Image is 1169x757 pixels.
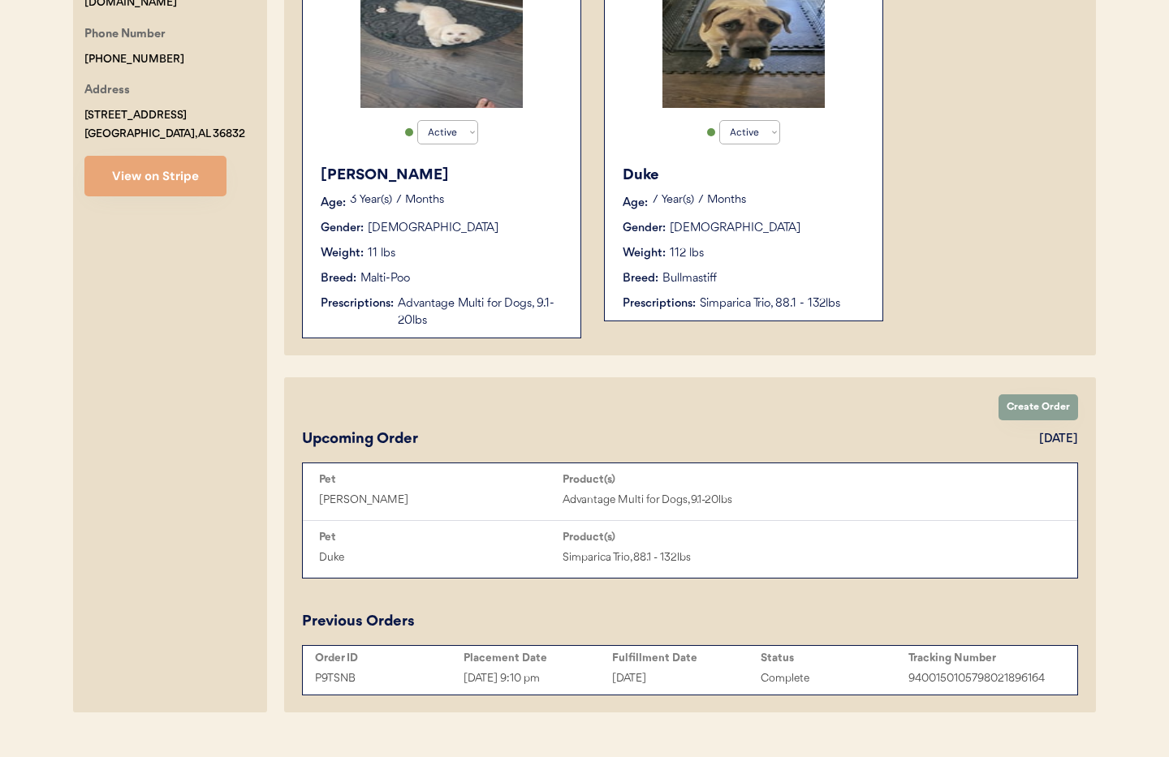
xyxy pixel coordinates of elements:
[623,270,658,287] div: Breed:
[84,50,184,69] div: [PHONE_NUMBER]
[670,220,800,237] div: [DEMOGRAPHIC_DATA]
[84,81,130,101] div: Address
[360,270,410,287] div: Malti-Poo
[908,669,1057,688] div: 9400150105798021896164
[84,25,166,45] div: Phone Number
[321,295,394,312] div: Prescriptions:
[368,245,395,262] div: 11 lbs
[319,531,563,544] div: Pet
[1039,431,1078,448] div: [DATE]
[315,652,464,665] div: Order ID
[464,669,612,688] div: [DATE] 9:10 pm
[319,548,563,567] div: Duke
[319,473,563,486] div: Pet
[563,548,806,567] div: Simparica Trio, 88.1 - 132lbs
[315,669,464,688] div: P9TSNB
[563,531,806,544] div: Product(s)
[612,669,761,688] div: [DATE]
[761,652,909,665] div: Status
[700,295,866,312] div: Simparica Trio, 88.1 - 132lbs
[652,195,866,206] p: 7 Year(s) 7 Months
[623,165,866,187] div: Duke
[321,220,364,237] div: Gender:
[84,156,226,196] button: View on Stripe
[321,270,356,287] div: Breed:
[321,165,564,187] div: [PERSON_NAME]
[84,106,245,144] div: [STREET_ADDRESS] [GEOGRAPHIC_DATA], AL 36832
[662,270,717,287] div: Bullmastiff
[612,652,761,665] div: Fulfillment Date
[302,428,418,450] div: Upcoming Order
[302,611,415,633] div: Previous Orders
[908,652,1057,665] div: Tracking Number
[563,491,806,510] div: Advantage Multi for Dogs, 9.1-20lbs
[464,652,612,665] div: Placement Date
[999,394,1078,420] button: Create Order
[761,669,909,688] div: Complete
[321,195,346,212] div: Age:
[623,295,696,312] div: Prescriptions:
[670,245,704,262] div: 112 lbs
[623,220,666,237] div: Gender:
[563,473,806,486] div: Product(s)
[368,220,498,237] div: [DEMOGRAPHIC_DATA]
[319,491,563,510] div: [PERSON_NAME]
[321,245,364,262] div: Weight:
[623,245,666,262] div: Weight:
[623,195,648,212] div: Age:
[398,295,564,329] div: Advantage Multi for Dogs, 9.1-20lbs
[350,195,564,206] p: 3 Year(s) 7 Months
